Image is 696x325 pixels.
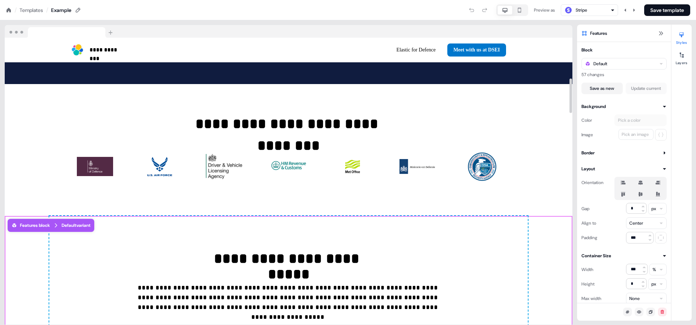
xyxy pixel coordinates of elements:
[581,46,593,54] div: Block
[77,152,113,181] img: Image
[671,49,692,65] button: Layers
[71,146,506,187] div: ImageImageImageImageImageImageImage
[618,129,654,140] button: Pick an image
[581,114,592,126] div: Color
[391,43,442,57] button: Elastic for Defence
[141,152,178,181] img: Image
[51,7,71,14] div: Example
[62,222,91,229] div: Default variant
[534,7,555,14] div: Preview as
[581,203,589,214] div: Gap
[5,25,116,38] img: Browser topbar
[14,6,17,14] div: /
[581,217,596,229] div: Align to
[652,266,656,273] div: %
[620,131,650,138] div: Pick an image
[644,4,690,16] button: Save template
[46,6,48,14] div: /
[581,83,623,94] button: Save as new
[629,295,640,302] div: None
[614,114,667,126] button: Pick a color
[581,232,597,243] div: Padding
[335,152,371,181] img: Image
[561,4,618,16] button: Stripe
[3,3,204,146] iframe: Global data mesh for public sector organizations
[593,60,607,67] div: Default
[581,129,593,141] div: Image
[581,71,667,78] div: 57 changes
[581,165,667,172] button: Layout
[399,152,436,181] img: Image
[581,293,601,304] div: Max width
[270,152,307,181] img: Image
[581,58,667,70] button: Default
[206,152,242,181] img: Image
[590,30,607,37] span: Features
[581,103,667,110] button: Background
[617,117,642,124] div: Pick a color
[581,46,667,54] button: Block
[291,43,506,57] div: Elastic for DefenceMeet with us at DSEI
[581,165,595,172] div: Layout
[11,222,50,229] div: Features block
[581,278,594,290] div: Height
[581,177,604,188] div: Orientation
[581,149,594,157] div: Border
[581,149,667,157] button: Border
[671,29,692,45] button: Styles
[576,7,587,14] div: Stripe
[464,152,500,181] img: Image
[581,264,593,275] div: Width
[581,103,606,110] div: Background
[581,252,667,259] button: Container Size
[629,220,643,227] div: Center
[651,280,656,288] div: px
[651,205,656,212] div: px
[20,7,43,14] a: Templates
[447,43,506,57] button: Meet with us at DSEI
[581,252,611,259] div: Container Size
